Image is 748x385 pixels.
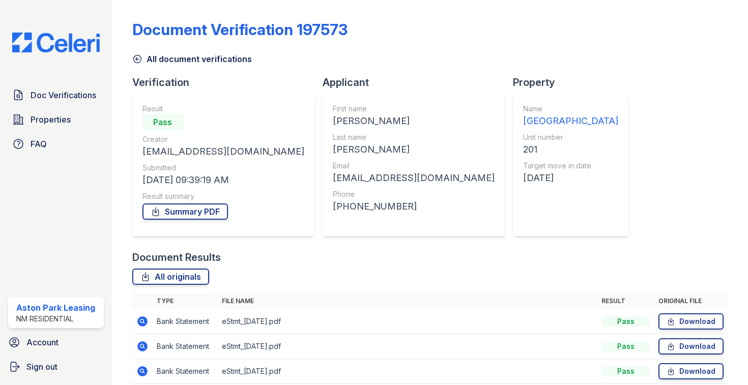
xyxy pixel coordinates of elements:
a: Properties [8,109,104,130]
div: Pass [142,114,183,130]
div: Last name [333,132,495,142]
td: eStmt_[DATE].pdf [218,334,597,359]
img: CE_Logo_Blue-a8612792a0a2168367f1c8372b55b34899dd931a85d93a1a3d3e32e68fde9ad4.png [4,33,108,52]
th: File name [218,293,597,309]
div: Pass [601,341,650,351]
div: [PHONE_NUMBER] [333,199,495,214]
iframe: chat widget [705,344,738,375]
div: [EMAIL_ADDRESS][DOMAIN_NAME] [142,144,304,159]
span: FAQ [31,138,47,150]
span: Account [26,336,59,348]
th: Original file [654,293,728,309]
div: [DATE] 09:39:19 AM [142,173,304,187]
td: Bank Statement [153,359,218,384]
div: Document Verification 197573 [132,20,348,39]
td: eStmt_[DATE].pdf [218,309,597,334]
a: Doc Verifications [8,85,104,105]
div: Property [513,75,637,90]
div: [PERSON_NAME] [333,142,495,157]
span: Properties [31,113,71,126]
a: FAQ [8,134,104,154]
td: Bank Statement [153,334,218,359]
div: [EMAIL_ADDRESS][DOMAIN_NAME] [333,171,495,185]
th: Result [597,293,654,309]
div: Applicant [323,75,513,90]
div: NM Residential [16,314,95,324]
div: Pass [601,366,650,376]
div: Result summary [142,191,304,201]
th: Type [153,293,218,309]
span: Sign out [26,361,57,373]
div: [DATE] [523,171,618,185]
div: [PERSON_NAME] [333,114,495,128]
a: All originals [132,269,209,285]
a: Summary PDF [142,203,228,220]
div: Submitted [142,163,304,173]
div: Verification [132,75,323,90]
div: Aston Park Leasing [16,302,95,314]
a: Download [658,313,724,330]
td: eStmt_[DATE].pdf [218,359,597,384]
a: Download [658,363,724,379]
div: [GEOGRAPHIC_DATA] [523,114,618,128]
span: Doc Verifications [31,89,96,101]
div: 201 [523,142,618,157]
div: Email [333,161,495,171]
div: Name [523,104,618,114]
a: Account [4,332,108,352]
td: Bank Statement [153,309,218,334]
div: Unit number [523,132,618,142]
div: Target move in date [523,161,618,171]
a: Name [GEOGRAPHIC_DATA] [523,104,618,128]
div: First name [333,104,495,114]
div: Phone [333,189,495,199]
div: Pass [601,316,650,327]
a: Sign out [4,357,108,377]
a: All document verifications [132,53,252,65]
a: Download [658,338,724,354]
div: Document Results [132,250,221,264]
div: Creator [142,134,304,144]
div: Result [142,104,304,114]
